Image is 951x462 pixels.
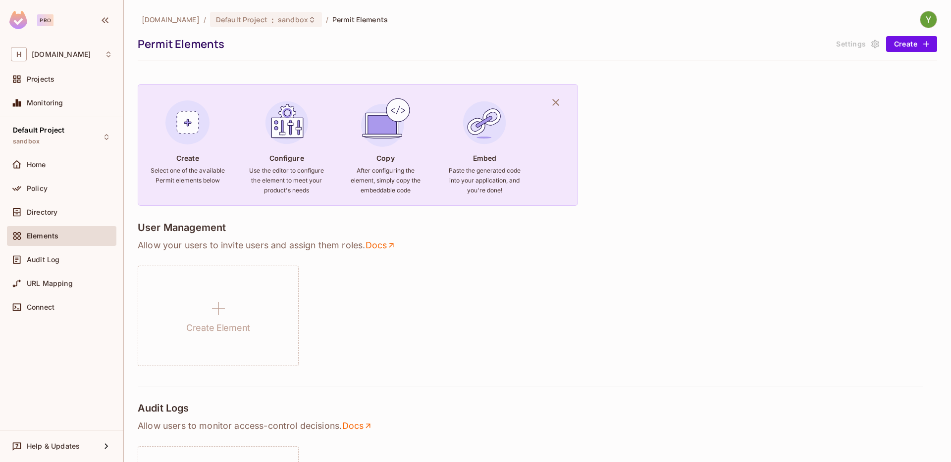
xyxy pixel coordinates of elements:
span: URL Mapping [27,279,73,287]
div: Pro [37,14,53,26]
span: Default Project [216,15,267,24]
h6: Select one of the available Permit elements below [150,166,225,185]
h6: After configuring the element, simply copy the embeddable code [348,166,423,195]
span: Policy [27,185,48,192]
span: sandbox [13,138,40,145]
span: Directory [27,208,57,216]
button: Settings [832,36,882,52]
span: Help & Updates [27,442,80,450]
span: sandbox [278,15,308,24]
span: H [11,47,27,61]
h4: User Management [138,222,226,233]
span: Elements [27,232,58,240]
img: Create Element [161,96,214,149]
h4: Embed [473,153,497,163]
h4: Audit Logs [138,402,189,414]
img: Configure Element [260,96,314,149]
span: Workspace: honeycombinsurance.com [32,50,91,58]
a: Docs [365,239,396,251]
span: Audit Log [27,256,59,264]
h4: Copy [376,153,394,163]
a: Docs [342,420,373,432]
span: Projects [27,75,54,83]
span: Home [27,161,46,169]
span: : [271,16,274,24]
h6: Use the editor to configure the element to meet your product's needs [249,166,324,195]
span: the active workspace [142,15,200,24]
p: Allow users to monitor access-control decisions . [138,420,937,432]
h4: Configure [269,153,304,163]
img: Embed Element [458,96,511,149]
img: SReyMgAAAABJRU5ErkJggg== [9,11,27,29]
span: Permit Elements [332,15,388,24]
li: / [326,15,328,24]
h1: Create Element [186,321,250,335]
button: Create [886,36,937,52]
span: Default Project [13,126,64,134]
p: Allow your users to invite users and assign them roles . [138,239,937,251]
img: Yuval Fadlon [920,11,937,28]
li: / [204,15,206,24]
img: Copy Element [359,96,412,149]
h6: Paste the generated code into your application, and you're done! [447,166,522,195]
h4: Create [176,153,199,163]
span: Monitoring [27,99,63,107]
span: Connect [27,303,54,311]
div: Permit Elements [138,37,827,51]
